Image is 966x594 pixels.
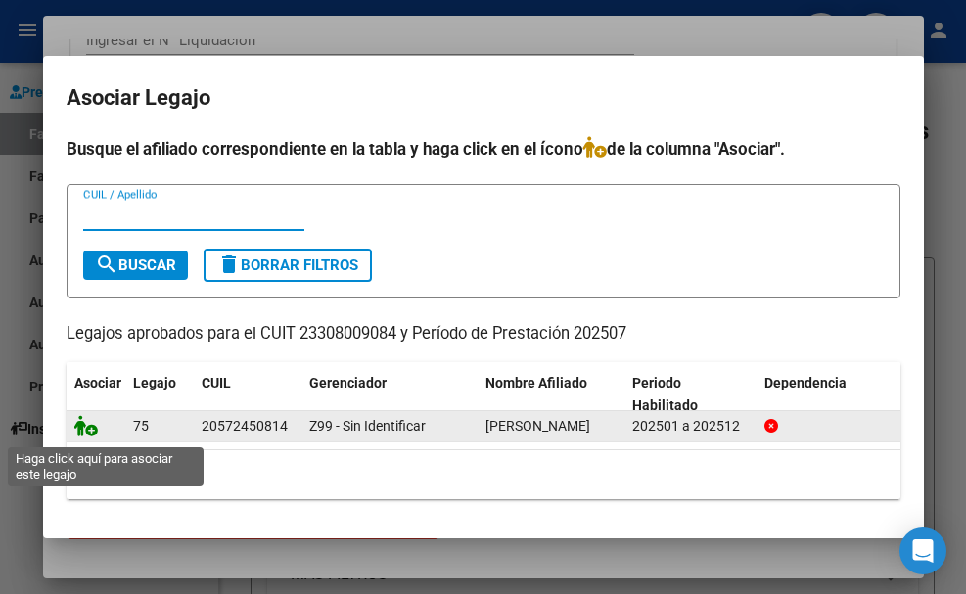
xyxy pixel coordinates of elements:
[67,322,900,346] p: Legajos aprobados para el CUIT 23308009084 y Período de Prestación 202507
[764,375,847,390] span: Dependencia
[67,136,900,161] h4: Busque el afiliado correspondiente en la tabla y haga click en el ícono de la columna "Asociar".
[301,362,478,427] datatable-header-cell: Gerenciador
[632,375,698,413] span: Periodo Habilitado
[194,362,301,427] datatable-header-cell: CUIL
[632,415,749,437] div: 202501 a 202512
[309,418,426,434] span: Z99 - Sin Identificar
[83,251,188,280] button: Buscar
[485,418,590,434] span: RAMIREZ MIQUEAS ELIAN
[133,418,149,434] span: 75
[624,362,757,427] datatable-header-cell: Periodo Habilitado
[478,362,624,427] datatable-header-cell: Nombre Afiliado
[217,256,358,274] span: Borrar Filtros
[95,252,118,276] mat-icon: search
[899,527,946,574] div: Open Intercom Messenger
[202,415,288,437] div: 20572450814
[74,375,121,390] span: Asociar
[485,375,587,390] span: Nombre Afiliado
[67,450,900,499] div: 1 registros
[95,256,176,274] span: Buscar
[217,252,241,276] mat-icon: delete
[125,362,194,427] datatable-header-cell: Legajo
[67,362,125,427] datatable-header-cell: Asociar
[204,249,372,282] button: Borrar Filtros
[67,79,900,116] h2: Asociar Legajo
[309,375,387,390] span: Gerenciador
[202,375,231,390] span: CUIL
[757,362,903,427] datatable-header-cell: Dependencia
[133,375,176,390] span: Legajo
